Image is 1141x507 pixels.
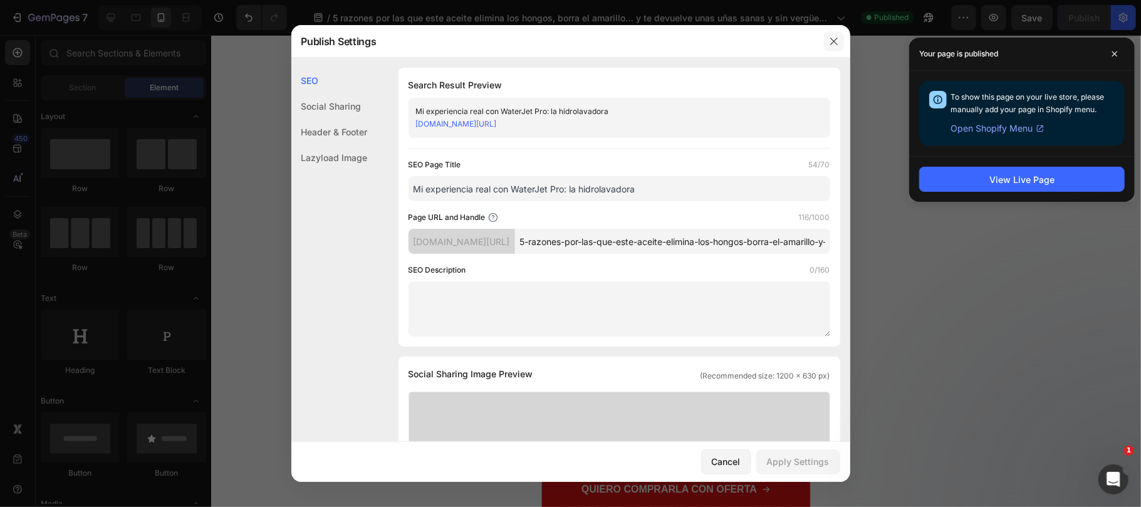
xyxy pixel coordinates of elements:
strong: En Vivella® el cliente esta cubierto al 100%. Estas comprando a riesgo 0. [8,323,201,377]
div: Header & Footer [291,119,368,145]
label: 116/1000 [799,211,830,224]
span: 1 [1124,446,1134,456]
h1: Search Result Preview [409,78,830,93]
p: Durante años me negué a usar sandalias delante de mis amigas. [6,236,261,263]
span: Social Sharing Image Preview [409,367,533,382]
label: SEO Page Title [409,159,461,171]
div: Apply Settings [767,455,830,468]
iframe: Intercom live chat [1098,464,1128,494]
p: Your page is published [919,48,998,60]
div: Mi experiencia real con WaterJet Pro: la hidrolavadora [416,105,802,118]
input: Title [409,176,830,201]
div: SEO [291,68,368,93]
label: Page URL and Handle [409,211,486,224]
strong: [PERSON_NAME]: [6,224,94,234]
label: 0/160 [810,264,830,276]
button: Apply Settings [756,449,840,474]
p: ([DATE]) [8,178,261,189]
button: Cancel [701,449,751,474]
div: Publish Settings [291,25,818,58]
label: SEO Description [409,264,466,276]
div: Lazyload Image [291,145,368,170]
div: View Live Page [989,173,1055,186]
label: 54/70 [809,159,830,171]
div: Cancel [712,455,741,468]
span: (Recommended size: 1200 x 630 px) [701,370,830,382]
input: Handle [515,229,830,254]
img: 240x240 [6,140,38,172]
i: Al fin mis uñas recuperaron color y forma. Y yo recuperé seguridad. Ahora digo sí a los planes, s... [6,276,257,313]
div: [DOMAIN_NAME][URL] [409,229,515,254]
strong: ★★★★★ [6,197,50,208]
strong: QUIERO COMPRARLA CON OFERTA [39,449,215,459]
span: To show this page on your live store, please manually add your page in Shopify menu. [951,92,1104,114]
span: Open Shopify Menu [951,121,1033,136]
a: [DOMAIN_NAME][URL] [416,119,497,128]
button: View Live Page [919,167,1125,192]
div: Social Sharing [291,93,368,119]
